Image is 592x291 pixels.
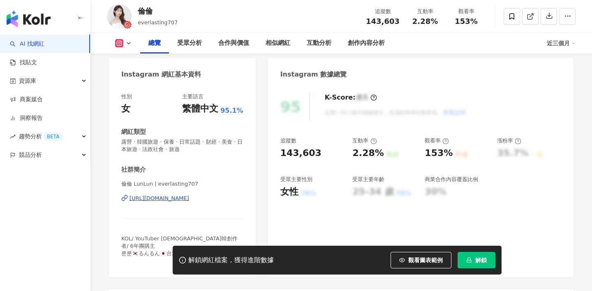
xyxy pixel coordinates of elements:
[10,114,43,122] a: 洞察報告
[220,106,243,115] span: 95.1%
[325,93,377,102] div: K-Score :
[451,7,482,16] div: 觀看率
[280,186,298,198] div: 女性
[280,176,312,183] div: 受眾主要性別
[121,128,146,136] div: 網紅類型
[280,70,347,79] div: Instagram 數據總覽
[266,38,290,48] div: 相似網紅
[408,257,443,263] span: 觀看圖表範例
[352,137,377,144] div: 互動率
[10,134,16,140] span: rise
[177,38,202,48] div: 受眾分析
[412,17,438,26] span: 2.28%
[497,137,521,144] div: 漲粉率
[7,11,51,27] img: logo
[348,38,385,48] div: 創作內容分析
[352,176,384,183] div: 受眾主要年齡
[352,147,384,160] div: 2.28%
[121,70,201,79] div: Instagram 網紅基本資料
[138,19,178,26] span: everlasting707
[391,252,451,268] button: 觀看圖表範例
[10,58,37,67] a: 找貼文
[366,17,400,26] span: 143,603
[366,7,400,16] div: 追蹤數
[129,195,189,202] div: [URL][DOMAIN_NAME]
[121,138,243,153] span: 露營 · 韓國旅遊 · 保養 · 日常話題 · 財經 · 美食 · 日本旅遊 · 法政社會 · 旅遊
[182,93,203,100] div: 主要語言
[280,147,321,160] div: 143,603
[188,256,274,265] div: 解鎖網紅檔案，獲得進階數據
[547,37,576,50] div: 近三個月
[19,146,42,164] span: 競品分析
[475,257,487,263] span: 解鎖
[307,38,331,48] div: 互動分析
[218,38,249,48] div: 合作與價值
[455,17,478,26] span: 153%
[425,137,449,144] div: 觀看率
[182,102,218,115] div: 繁體中文
[458,252,495,268] button: 解鎖
[425,176,478,183] div: 商業合作內容覆蓋比例
[107,4,132,29] img: KOL Avatar
[10,40,44,48] a: searchAI 找網紅
[121,165,146,174] div: 社群簡介
[121,102,130,115] div: 女
[10,95,43,104] a: 商案媒合
[280,137,296,144] div: 追蹤數
[138,6,178,16] div: 倫倫
[425,147,453,160] div: 153%
[466,257,472,263] span: lock
[19,72,36,90] span: 資源庫
[148,38,161,48] div: 總覽
[19,127,62,146] span: 趨勢分析
[44,133,62,141] div: BETA
[409,7,441,16] div: 互動率
[121,93,132,100] div: 性別
[121,195,243,202] a: [URL][DOMAIN_NAME]
[121,180,243,188] span: 倫倫 LunLun | everlasting707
